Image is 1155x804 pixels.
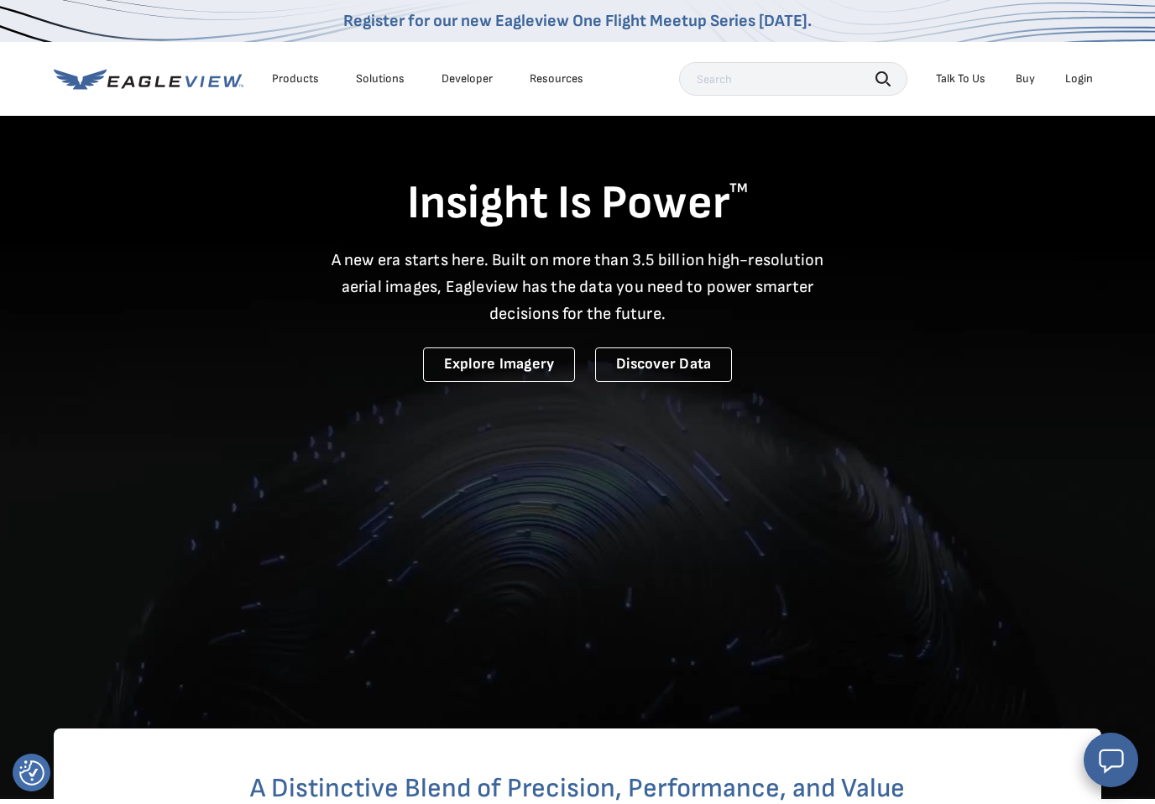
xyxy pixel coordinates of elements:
div: Talk To Us [936,71,985,86]
a: Developer [442,71,493,86]
h2: A Distinctive Blend of Precision, Performance, and Value [121,775,1034,802]
img: Revisit consent button [19,760,44,786]
button: Consent Preferences [19,760,44,786]
div: Login [1065,71,1093,86]
sup: TM [729,180,748,196]
a: Explore Imagery [423,347,576,382]
div: Resources [530,71,583,86]
div: Products [272,71,319,86]
button: Open chat window [1084,733,1138,787]
p: A new era starts here. Built on more than 3.5 billion high-resolution aerial images, Eagleview ha... [321,247,834,327]
input: Search [679,62,907,96]
div: Solutions [356,71,405,86]
a: Buy [1016,71,1035,86]
a: Discover Data [595,347,732,382]
a: Register for our new Eagleview One Flight Meetup Series [DATE]. [343,11,812,31]
h1: Insight Is Power [54,175,1101,233]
